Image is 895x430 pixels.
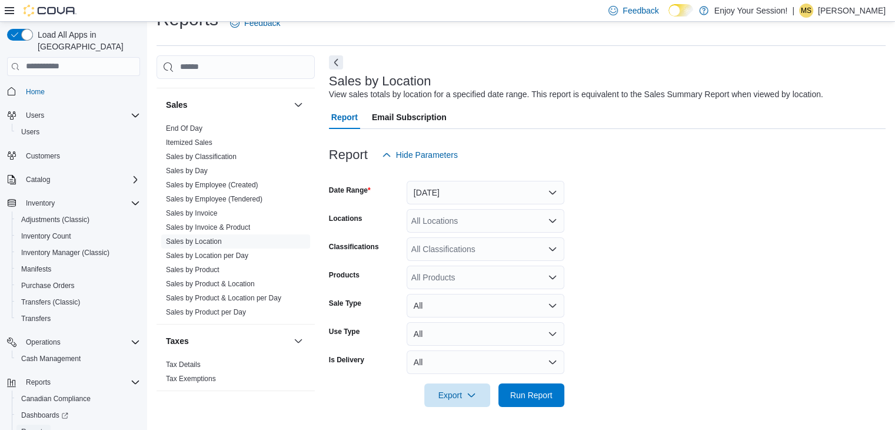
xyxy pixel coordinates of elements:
[16,392,140,406] span: Canadian Compliance
[21,375,55,389] button: Reports
[16,408,140,422] span: Dashboards
[166,280,255,288] a: Sales by Product & Location
[12,407,145,424] a: Dashboards
[21,314,51,323] span: Transfers
[16,246,140,260] span: Inventory Manager (Classic)
[623,5,658,16] span: Feedback
[548,244,557,254] button: Open list of options
[548,216,557,226] button: Open list of options
[16,229,140,243] span: Inventory Count
[166,266,219,274] a: Sales by Product
[2,374,145,391] button: Reports
[26,338,61,347] span: Operations
[329,74,431,88] h3: Sales by Location
[26,199,55,208] span: Inventory
[21,173,55,187] button: Catalog
[21,375,140,389] span: Reports
[2,107,145,124] button: Users
[329,214,362,223] label: Locations
[166,194,262,204] span: Sales by Employee (Tendered)
[166,375,216,383] a: Tax Exemptions
[21,411,68,420] span: Dashboards
[166,166,208,176] span: Sales by Day
[16,213,94,227] a: Adjustments (Classic)
[407,322,564,346] button: All
[329,186,371,195] label: Date Range
[16,279,79,293] a: Purchase Orders
[21,148,140,163] span: Customers
[166,308,246,316] a: Sales by Product per Day
[21,394,91,403] span: Canadian Compliance
[329,55,343,70] button: Next
[16,246,114,260] a: Inventory Manager (Classic)
[12,228,145,244] button: Inventory Count
[21,335,140,349] span: Operations
[166,153,237,161] a: Sales by Classification
[329,88,823,101] div: View sales totals by location for a specified date range. This report is equivalent to the Sales ...
[12,391,145,407] button: Canadian Compliance
[16,352,85,366] a: Cash Management
[244,17,280,29] span: Feedback
[21,248,109,257] span: Inventory Manager (Classic)
[407,181,564,204] button: [DATE]
[166,209,217,217] a: Sales by Invoice
[21,149,65,163] a: Customers
[166,124,202,133] span: End Of Day
[16,279,140,293] span: Purchase Orders
[21,264,51,274] span: Manifests
[12,211,145,228] button: Adjustments (Classic)
[26,378,51,387] span: Reports
[16,262,140,276] span: Manifests
[24,5,76,16] img: Cova
[16,262,56,276] a: Manifests
[16,229,76,243] a: Inventory Count
[166,335,189,347] h3: Taxes
[329,355,364,365] label: Is Delivery
[12,124,145,140] button: Users
[372,105,447,129] span: Email Subscription
[377,143,463,167] button: Hide Parameters
[21,354,81,363] span: Cash Management
[166,223,250,231] a: Sales by Invoice & Product
[16,312,55,326] a: Transfers
[16,352,140,366] span: Cash Management
[166,265,219,274] span: Sales by Product
[16,392,95,406] a: Canadian Compliance
[21,84,140,99] span: Home
[166,237,222,246] span: Sales by Location
[166,124,202,133] a: End Of Day
[21,196,140,210] span: Inventory
[166,99,289,111] button: Sales
[329,270,360,280] label: Products
[26,151,60,161] span: Customers
[12,350,145,367] button: Cash Management
[2,147,145,164] button: Customers
[12,261,145,277] button: Manifests
[396,149,458,161] span: Hide Parameters
[21,108,49,123] button: Users
[26,87,45,97] span: Home
[166,209,217,218] span: Sales by Invoice
[12,310,145,327] button: Transfers
[714,4,788,18] p: Enjoy Your Session!
[12,244,145,261] button: Inventory Manager (Classic)
[166,294,281,302] a: Sales by Product & Location per Day
[16,295,140,309] span: Transfers (Classic)
[26,175,50,184] span: Catalog
[16,408,73,422] a: Dashboards
[21,215,89,224] span: Adjustments (Classic)
[166,360,201,369] a: Tax Details
[431,383,483,407] span: Export
[21,85,49,99] a: Home
[166,335,289,347] button: Taxes
[329,242,379,252] label: Classifications
[407,350,564,374] button: All
[225,11,285,35] a: Feedback
[424,383,490,407] button: Export
[799,4,813,18] div: Melissa Sampson
[21,173,140,187] span: Catalog
[548,273,557,282] button: Open list of options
